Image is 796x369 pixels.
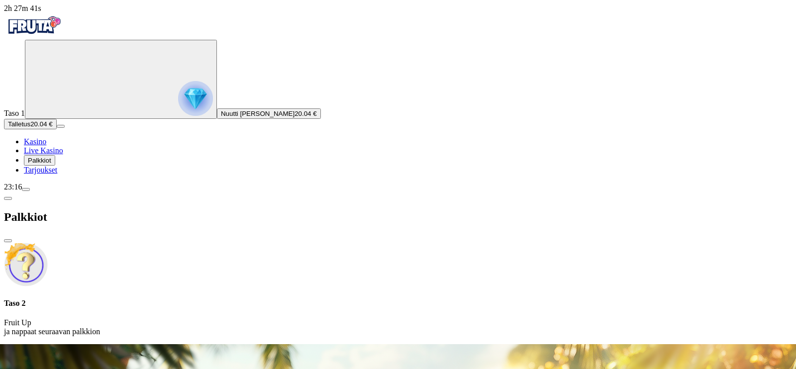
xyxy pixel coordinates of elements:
[4,119,57,129] button: Talletusplus icon20.04 €
[4,197,12,200] button: chevron-left icon
[30,120,52,128] span: 20.04 €
[24,137,46,146] a: diamond iconKasino
[4,210,792,224] h2: Palkkiot
[4,299,792,308] h4: Taso 2
[4,13,64,38] img: Fruta
[4,183,22,191] span: 23:16
[8,120,30,128] span: Talletus
[22,188,30,191] button: menu
[24,166,57,174] span: Tarjoukset
[24,155,55,166] button: reward iconPalkkiot
[4,318,792,336] p: Fruit Up ja nappaat seuraavan palkkion
[4,31,64,39] a: Fruta
[4,243,48,286] img: Unlock reward icon
[4,109,25,117] span: Taso 1
[4,4,41,12] span: user session time
[57,125,65,128] button: menu
[295,110,316,117] span: 20.04 €
[221,110,295,117] span: Nuutti [PERSON_NAME]
[178,81,213,116] img: reward progress
[25,40,217,119] button: reward progress
[24,146,63,155] a: poker-chip iconLive Kasino
[217,108,321,119] button: Nuutti [PERSON_NAME]20.04 €
[24,137,46,146] span: Kasino
[28,157,51,164] span: Palkkiot
[24,166,57,174] a: gift-inverted iconTarjoukset
[24,146,63,155] span: Live Kasino
[4,13,792,175] nav: Primary
[4,239,12,242] button: close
